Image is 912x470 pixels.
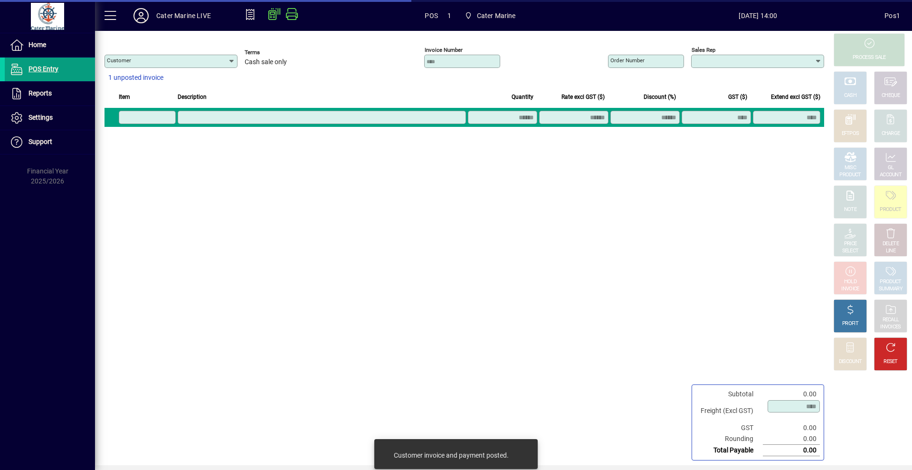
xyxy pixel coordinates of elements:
div: HOLD [844,278,856,286]
mat-label: Order number [610,57,645,64]
span: Cater Marine [461,7,520,24]
span: Cater Marine [477,8,516,23]
div: PRODUCT [880,206,901,213]
div: Cater Marine LIVE [156,8,211,23]
div: CASH [844,92,856,99]
div: PRICE [844,240,857,248]
span: Settings [28,114,53,121]
div: CHARGE [882,130,900,137]
span: Quantity [512,92,533,102]
td: GST [696,422,763,433]
div: PRODUCT [880,278,901,286]
div: GL [888,164,894,172]
button: 1 unposted invoice [104,69,167,86]
span: Reports [28,89,52,97]
span: Support [28,138,52,145]
div: DISCOUNT [839,358,862,365]
button: Profile [126,7,156,24]
mat-label: Invoice number [425,47,463,53]
td: Freight (Excl GST) [696,400,763,422]
div: INVOICES [880,324,901,331]
a: Settings [5,106,95,130]
div: PRODUCT [839,172,861,179]
mat-label: Customer [107,57,131,64]
span: Terms [245,49,302,56]
td: 0.00 [763,422,820,433]
div: SUMMARY [879,286,902,293]
span: [DATE] 14:00 [632,8,885,23]
div: ACCOUNT [880,172,902,179]
span: Cash sale only [245,58,287,66]
a: Reports [5,82,95,106]
span: 1 unposted invoice [108,73,163,83]
div: CHEQUE [882,92,900,99]
td: 0.00 [763,389,820,400]
div: MISC [845,164,856,172]
span: Extend excl GST ($) [771,92,820,102]
div: PROCESS SALE [853,54,886,61]
div: NOTE [844,206,856,213]
div: INVOICE [841,286,859,293]
span: 1 [447,8,451,23]
a: Home [5,33,95,57]
td: 0.00 [763,433,820,445]
span: POS [425,8,438,23]
div: RECALL [883,317,899,324]
div: PROFIT [842,320,858,327]
div: EFTPOS [842,130,859,137]
td: Subtotal [696,389,763,400]
span: Item [119,92,130,102]
span: POS Entry [28,65,58,73]
span: Discount (%) [644,92,676,102]
span: Description [178,92,207,102]
div: Customer invoice and payment posted. [394,451,509,460]
div: SELECT [842,248,859,255]
div: LINE [886,248,895,255]
span: Home [28,41,46,48]
mat-label: Sales rep [692,47,715,53]
div: DELETE [883,240,899,248]
td: Total Payable [696,445,763,456]
td: Rounding [696,433,763,445]
span: GST ($) [728,92,747,102]
div: Pos1 [884,8,900,23]
a: Support [5,130,95,154]
td: 0.00 [763,445,820,456]
div: RESET [883,358,898,365]
span: Rate excl GST ($) [561,92,605,102]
